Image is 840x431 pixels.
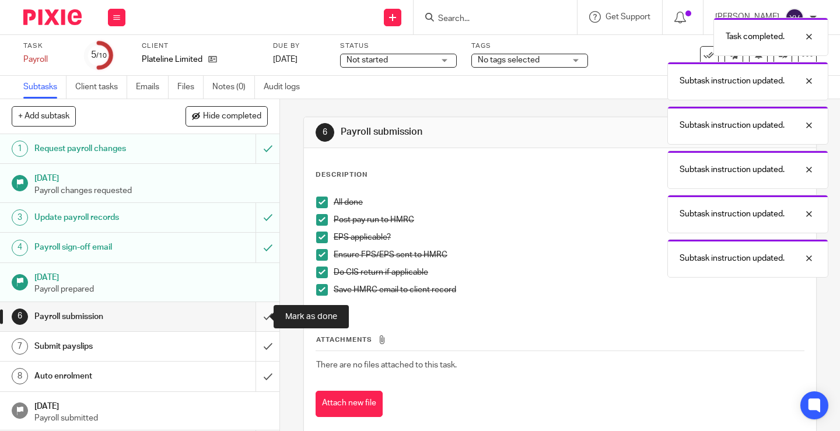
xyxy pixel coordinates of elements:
p: Ensure FPS/EPS sent to HMRC [334,249,804,261]
p: Payroll prepared [34,283,268,295]
label: Client [142,41,258,51]
div: 6 [316,123,334,142]
p: Subtask instruction updated. [680,253,785,264]
h1: Payroll sign-off email [34,239,174,256]
p: Do CIS return if applicable [334,267,804,278]
div: 3 [12,209,28,226]
img: svg%3E [785,8,804,27]
span: Hide completed [203,112,261,121]
span: Attachments [316,337,372,343]
p: Plateline Limited [142,54,202,65]
a: Audit logs [264,76,309,99]
p: Payroll submitted [34,412,268,424]
p: Task completed. [726,31,785,43]
div: 5 [91,48,107,62]
a: Subtasks [23,76,66,99]
p: Post pay run to HMRC [334,214,804,226]
p: Save HMRC email to client record [334,284,804,296]
span: There are no files attached to this task. [316,361,457,369]
div: 8 [12,368,28,384]
span: Not started [346,56,388,64]
h1: Payroll submission [341,126,585,138]
p: Description [316,170,367,180]
h1: Auto enrolment [34,367,174,385]
label: Task [23,41,70,51]
p: EPS applicable? [334,232,804,243]
button: Attach new file [316,391,383,417]
p: All done [334,197,804,208]
h1: Request payroll changes [34,140,174,157]
h1: Payroll submission [34,308,174,325]
label: Status [340,41,457,51]
div: 4 [12,240,28,256]
div: 1 [12,141,28,157]
div: 7 [12,338,28,355]
p: Subtask instruction updated. [680,164,785,176]
a: Files [177,76,204,99]
a: Emails [136,76,169,99]
div: Payroll [23,54,70,65]
span: [DATE] [273,55,297,64]
h1: [DATE] [34,398,268,412]
label: Due by [273,41,325,51]
p: Payroll changes requested [34,185,268,197]
a: Notes (0) [212,76,255,99]
button: + Add subtask [12,106,76,126]
h1: Submit payslips [34,338,174,355]
h1: [DATE] [34,269,268,283]
button: Hide completed [185,106,268,126]
h1: [DATE] [34,170,268,184]
div: 6 [12,309,28,325]
small: /10 [96,52,107,59]
p: Subtask instruction updated. [680,120,785,131]
img: Pixie [23,9,82,25]
p: Subtask instruction updated. [680,75,785,87]
a: Client tasks [75,76,127,99]
p: Subtask instruction updated. [680,208,785,220]
h1: Update payroll records [34,209,174,226]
